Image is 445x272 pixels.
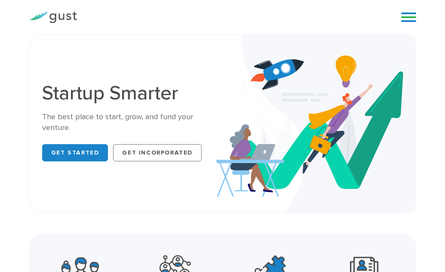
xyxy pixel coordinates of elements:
[113,144,202,161] a: Get Incorporated
[29,12,77,23] img: Gust Logo
[42,83,216,103] h1: Startup Smarter
[216,35,416,213] img: Startup Smarter Hero
[42,144,108,161] a: Get Started
[42,112,216,133] div: The best place to start, grow, and fund your venture.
